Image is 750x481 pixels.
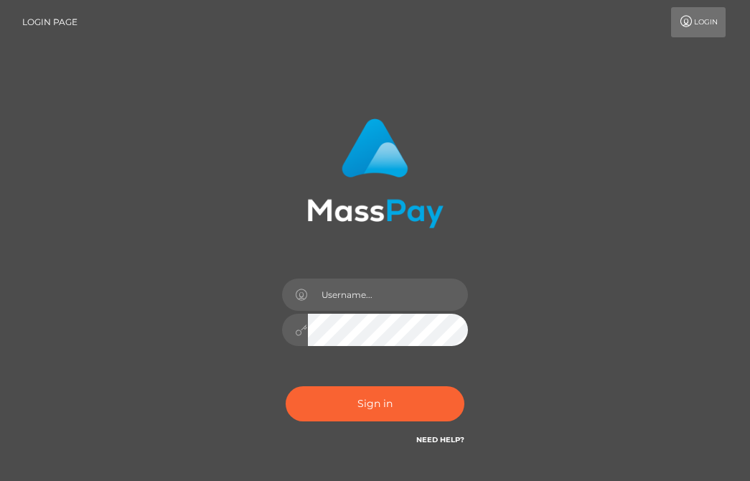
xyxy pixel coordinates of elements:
[286,386,465,421] button: Sign in
[416,435,464,444] a: Need Help?
[307,118,444,228] img: MassPay Login
[671,7,726,37] a: Login
[22,7,78,37] a: Login Page
[308,279,469,311] input: Username...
